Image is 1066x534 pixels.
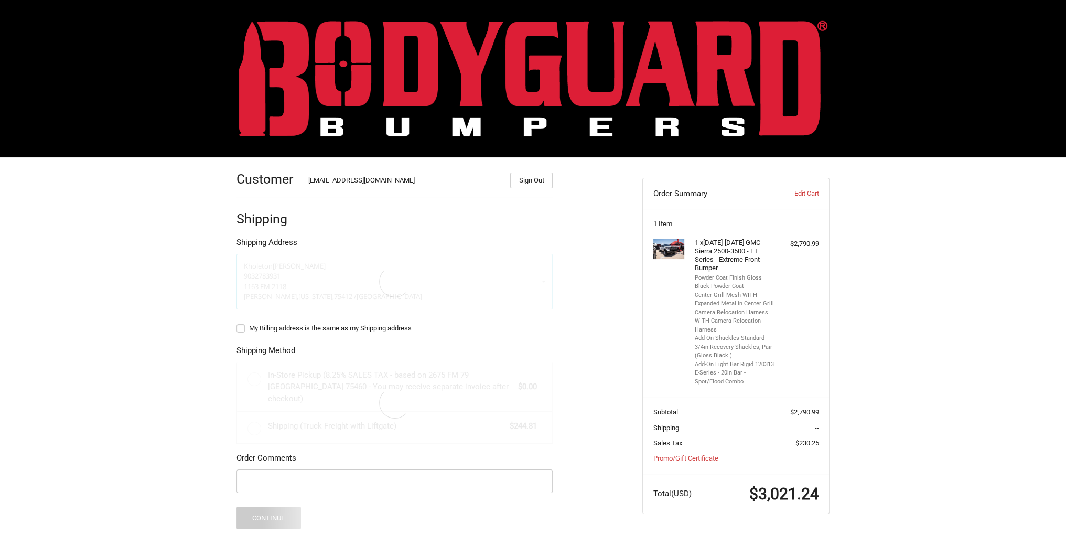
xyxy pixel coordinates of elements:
[236,507,301,529] button: Continue
[653,489,692,498] span: Total (USD)
[653,220,819,228] h3: 1 Item
[695,291,775,308] li: Center Grill Mesh WITH Expanded Metal in Center Grill
[308,175,500,188] div: [EMAIL_ADDRESS][DOMAIN_NAME]
[749,485,819,503] span: $3,021.24
[236,452,296,469] legend: Order Comments
[778,239,819,249] div: $2,790.99
[695,334,775,360] li: Add-On Shackles Standard 3/4in Recovery Shackles, Pair (Gloss Black )
[795,439,819,447] span: $230.25
[653,439,682,447] span: Sales Tax
[653,188,767,199] h3: Order Summary
[236,171,298,187] h2: Customer
[236,345,295,361] legend: Shipping Method
[815,424,819,432] span: --
[767,188,819,199] a: Edit Cart
[790,408,819,416] span: $2,790.99
[653,408,678,416] span: Subtotal
[695,239,775,273] h4: 1 x [DATE]-[DATE] GMC Sierra 2500-3500 - FT Series - Extreme Front Bumper
[236,211,298,227] h2: Shipping
[510,173,553,188] button: Sign Out
[695,308,775,335] li: Camera Relocation Harness WITH Camera Relocation Harness
[695,360,775,387] li: Add-On Light Bar Rigid 120313 E-Series - 20in Bar - Spot/Flood Combo
[236,237,297,253] legend: Shipping Address
[653,454,718,462] a: Promo/Gift Certificate
[695,274,775,291] li: Powder Coat Finish Gloss Black Powder Coat
[653,424,679,432] span: Shipping
[236,324,553,333] label: My Billing address is the same as my Shipping address
[239,20,827,136] img: BODYGUARD BUMPERS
